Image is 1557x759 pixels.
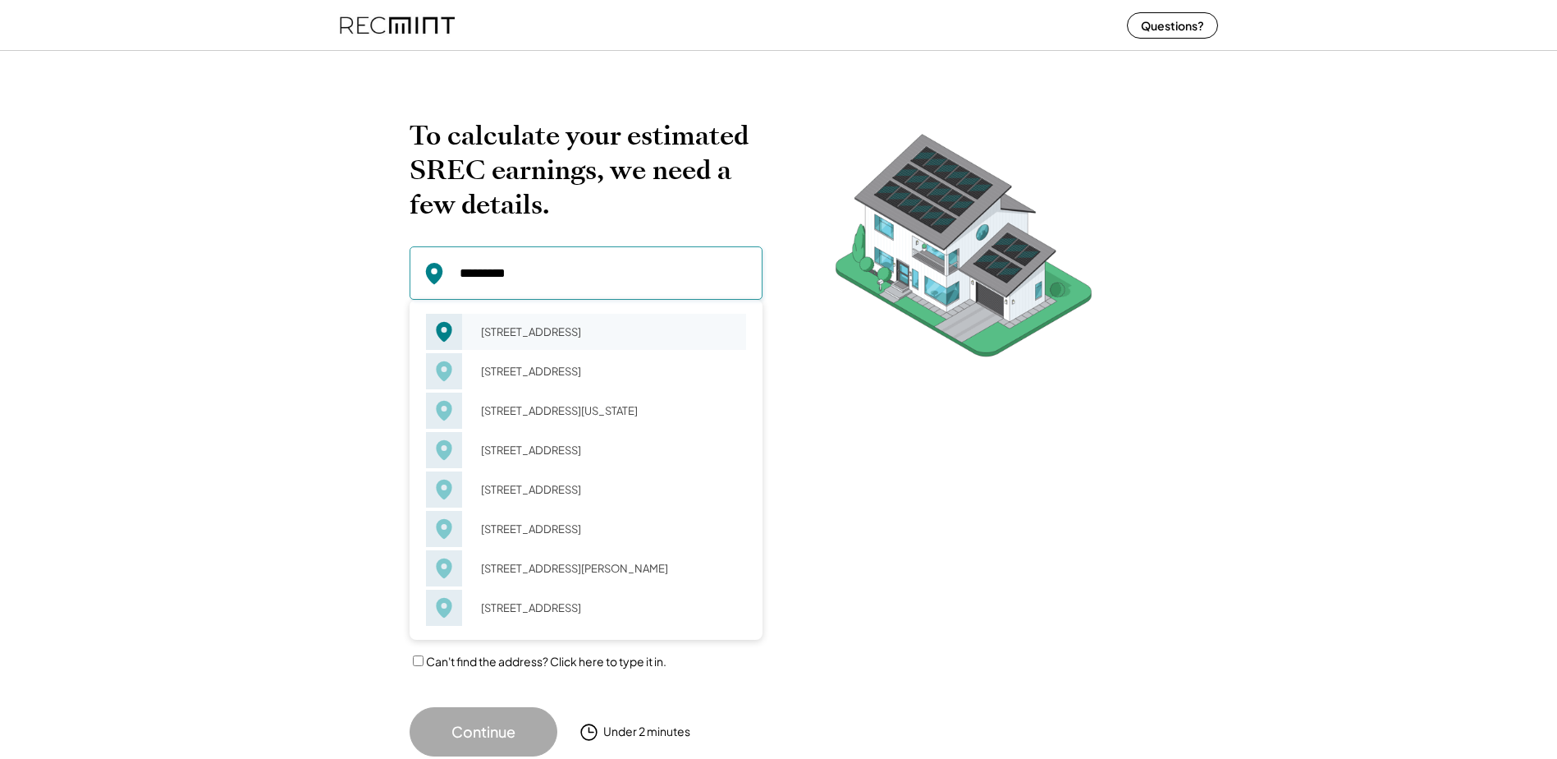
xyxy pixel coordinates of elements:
[426,654,666,669] label: Can't find the address? Click here to type it in.
[603,724,690,740] div: Under 2 minutes
[470,439,746,462] div: [STREET_ADDRESS]
[470,557,746,580] div: [STREET_ADDRESS][PERSON_NAME]
[470,399,746,422] div: [STREET_ADDRESS][US_STATE]
[470,320,746,343] div: [STREET_ADDRESS]
[410,707,557,757] button: Continue
[470,596,746,619] div: [STREET_ADDRESS]
[1127,12,1218,39] button: Questions?
[470,517,746,540] div: [STREET_ADDRESS]
[410,118,762,222] h2: To calculate your estimated SREC earnings, we need a few details.
[470,478,746,501] div: [STREET_ADDRESS]
[340,3,455,47] img: recmint-logotype%403x%20%281%29.jpeg
[804,118,1124,382] img: RecMintArtboard%207.png
[470,360,746,383] div: [STREET_ADDRESS]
